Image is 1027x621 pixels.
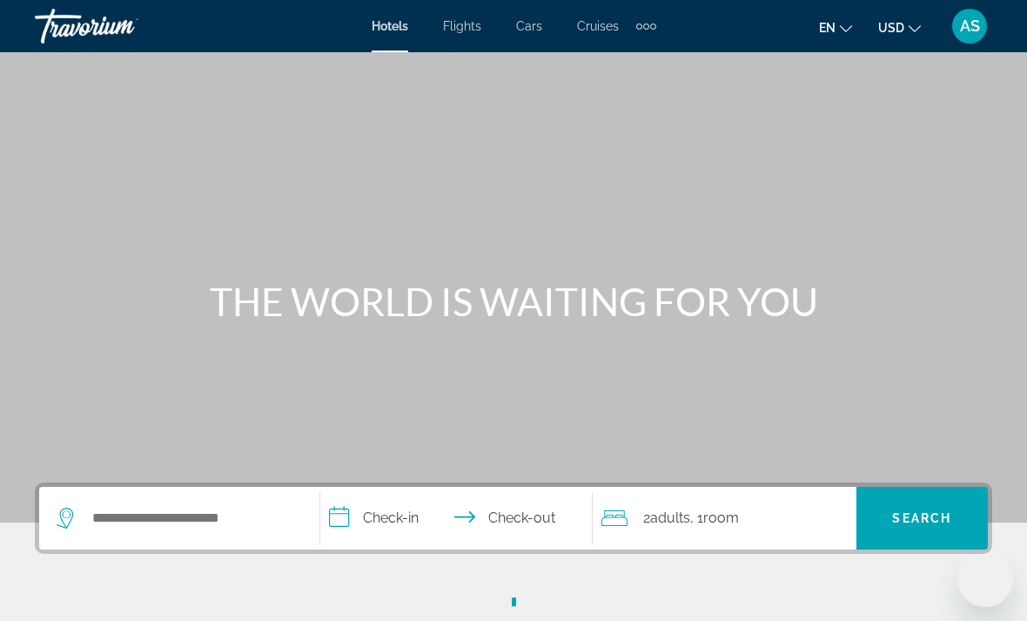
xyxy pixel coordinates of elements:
h1: THE WORLD IS WAITING FOR YOU [187,279,840,324]
button: Change language [819,15,852,40]
span: USD [878,21,904,35]
a: Cruises [577,19,619,33]
button: Extra navigation items [636,12,656,40]
span: Room [703,510,739,526]
input: Search hotel destination [91,505,293,531]
iframe: Кнопка запуска окна обмена сообщениями [957,551,1013,607]
span: AS [960,17,980,35]
a: Cars [516,19,542,33]
a: Travorium [35,3,209,49]
span: , 1 [690,506,739,530]
button: User Menu [947,8,992,44]
div: Search widget [39,487,988,550]
span: Search [892,511,951,525]
span: Adults [650,510,690,526]
button: Search [856,487,988,550]
button: Select check in and out date [320,487,593,550]
span: en [819,21,836,35]
a: Flights [443,19,481,33]
span: 2 [643,506,690,530]
button: Change currency [878,15,921,40]
button: Travelers: 2 adults, 0 children [593,487,856,550]
a: Hotels [372,19,408,33]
